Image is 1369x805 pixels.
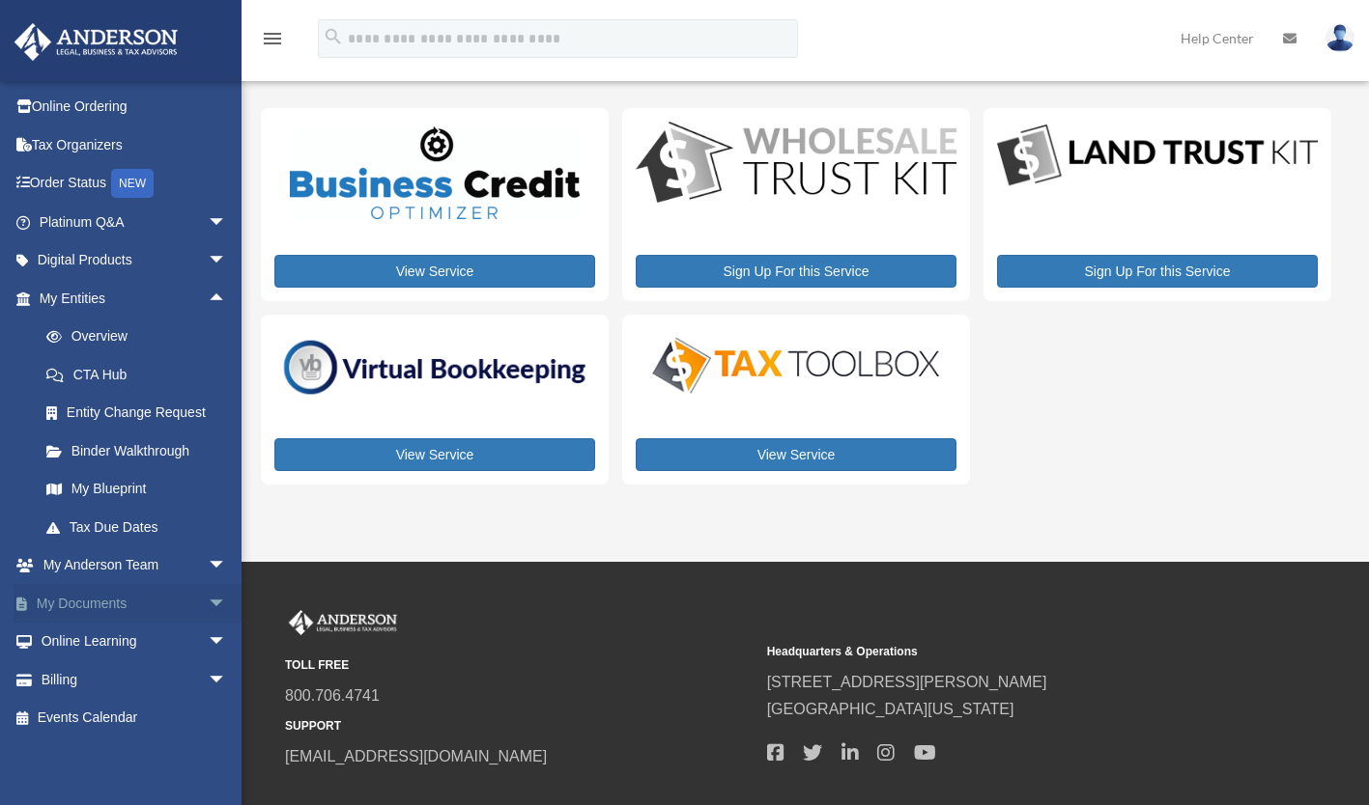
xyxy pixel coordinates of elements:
[208,546,246,586] span: arrow_drop_down
[14,699,256,737] a: Events Calendar
[636,122,956,207] img: WS-Trust-Kit-lgo-1.jpg
[14,279,256,318] a: My Entitiesarrow_drop_up
[636,255,956,288] a: Sign Up For this Service
[14,203,256,241] a: Platinum Q&Aarrow_drop_down
[1326,24,1355,52] img: User Pic
[208,241,246,281] span: arrow_drop_down
[27,508,256,546] a: Tax Due Dates
[14,164,256,204] a: Order StatusNEW
[208,660,246,700] span: arrow_drop_down
[27,431,256,470] a: Binder Walkthrough
[14,623,256,661] a: Online Learningarrow_drop_down
[997,255,1318,288] a: Sign Up For this Service
[27,355,256,394] a: CTA Hub
[208,203,246,242] span: arrow_drop_down
[27,470,256,509] a: My Blueprint
[208,584,246,624] span: arrow_drop_down
[14,584,256,623] a: My Documentsarrow_drop_down
[27,318,256,356] a: Overview
[636,438,956,471] a: View Service
[285,687,380,704] a: 800.706.4741
[208,623,246,662] span: arrow_drop_down
[27,394,256,432] a: Entity Change Request
[14,546,256,585] a: My Anderson Teamarrow_drop_down
[274,255,595,288] a: View Service
[997,122,1318,190] img: LandTrust_lgo-1.jpg
[261,34,284,50] a: menu
[14,660,256,699] a: Billingarrow_drop_down
[767,642,1236,662] small: Headquarters & Operations
[285,655,754,676] small: TOLL FREE
[14,125,256,164] a: Tax Organizers
[285,610,401,635] img: Anderson Advisors Platinum Portal
[323,26,344,47] i: search
[285,748,547,764] a: [EMAIL_ADDRESS][DOMAIN_NAME]
[111,169,154,198] div: NEW
[14,88,256,126] a: Online Ordering
[261,27,284,50] i: menu
[14,241,246,280] a: Digital Productsarrow_drop_down
[767,674,1047,690] a: [STREET_ADDRESS][PERSON_NAME]
[274,438,595,471] a: View Service
[285,716,754,736] small: SUPPORT
[9,23,184,61] img: Anderson Advisors Platinum Portal
[208,279,246,319] span: arrow_drop_up
[767,701,1014,717] a: [GEOGRAPHIC_DATA][US_STATE]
